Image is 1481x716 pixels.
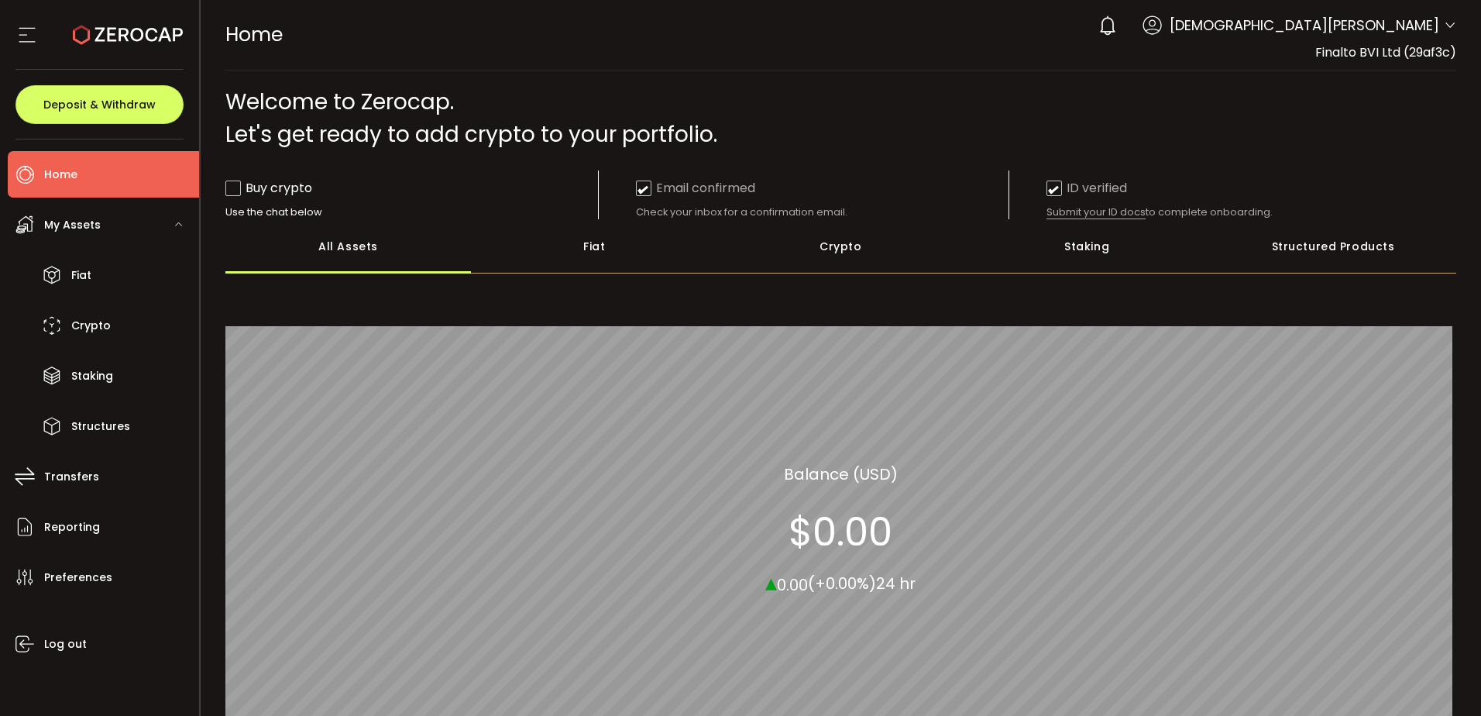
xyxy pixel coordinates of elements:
div: Staking [964,219,1210,274]
span: Structures [71,415,130,438]
span: Transfers [44,466,99,488]
span: Reporting [44,516,100,539]
span: Submit your ID docs [1046,205,1146,219]
span: [DEMOGRAPHIC_DATA][PERSON_NAME] [1170,15,1439,36]
section: Balance (USD) [784,462,898,485]
span: Staking [71,365,113,387]
div: Check your inbox for a confirmation email. [636,205,1009,219]
div: Email confirmed [636,178,755,198]
span: (+0.00%) [808,573,876,594]
span: 24 hr [876,573,916,594]
span: My Assets [44,214,101,236]
div: Fiat [471,219,717,274]
button: Deposit & Withdraw [15,85,184,124]
div: Crypto [717,219,964,274]
span: ▴ [765,565,777,598]
span: Home [44,164,77,186]
div: Structured Products [1210,219,1456,274]
div: Welcome to Zerocap. Let's get ready to add crypto to your portfolio. [225,86,1457,151]
span: Home [225,21,283,48]
div: All Assets [225,219,472,274]
span: 0.00 [777,573,808,595]
span: Fiat [71,264,91,287]
section: $0.00 [789,508,892,555]
span: Crypto [71,315,111,337]
iframe: Chat Widget [1404,642,1481,716]
div: to complete onboarding. [1046,205,1420,219]
div: Buy crypto [225,178,312,198]
div: ID verified [1046,178,1127,198]
span: Finalto BVI Ltd (29af3c) [1315,43,1456,61]
div: Use the chat below [225,205,599,219]
span: Log out [44,633,87,656]
span: Preferences [44,566,112,589]
span: Deposit & Withdraw [43,99,156,110]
